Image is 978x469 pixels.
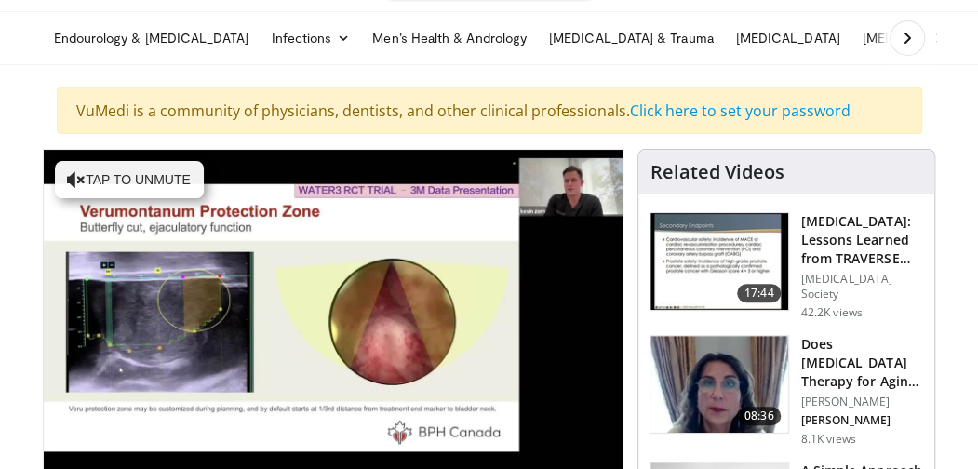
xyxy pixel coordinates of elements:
[725,20,851,57] a: [MEDICAL_DATA]
[800,395,923,409] p: [PERSON_NAME]
[260,20,361,57] a: Infections
[737,407,782,425] span: 08:36
[650,213,788,310] img: 1317c62a-2f0d-4360-bee0-b1bff80fed3c.150x105_q85_crop-smart_upscale.jpg
[538,20,725,57] a: [MEDICAL_DATA] & Trauma
[800,413,923,428] p: [PERSON_NAME]
[800,212,923,268] h3: [MEDICAL_DATA]: Lessons Learned from TRAVERSE 2024
[800,272,923,301] p: [MEDICAL_DATA] Society
[630,100,851,121] a: Click here to set your password
[737,284,782,302] span: 17:44
[800,335,923,391] h3: Does [MEDICAL_DATA] Therapy for Aging Men Really Work? Review of 43 St…
[43,20,261,57] a: Endourology & [MEDICAL_DATA]
[800,432,855,447] p: 8.1K views
[361,20,538,57] a: Men’s Health & Andrology
[57,87,922,134] div: VuMedi is a community of physicians, dentists, and other clinical professionals.
[650,336,788,433] img: 4d4bce34-7cbb-4531-8d0c-5308a71d9d6c.150x105_q85_crop-smart_upscale.jpg
[650,161,784,183] h4: Related Videos
[55,161,204,198] button: Tap to unmute
[650,335,923,447] a: 08:36 Does [MEDICAL_DATA] Therapy for Aging Men Really Work? Review of 43 St… [PERSON_NAME] [PERS...
[800,305,862,320] p: 42.2K views
[650,212,923,320] a: 17:44 [MEDICAL_DATA]: Lessons Learned from TRAVERSE 2024 [MEDICAL_DATA] Society 42.2K views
